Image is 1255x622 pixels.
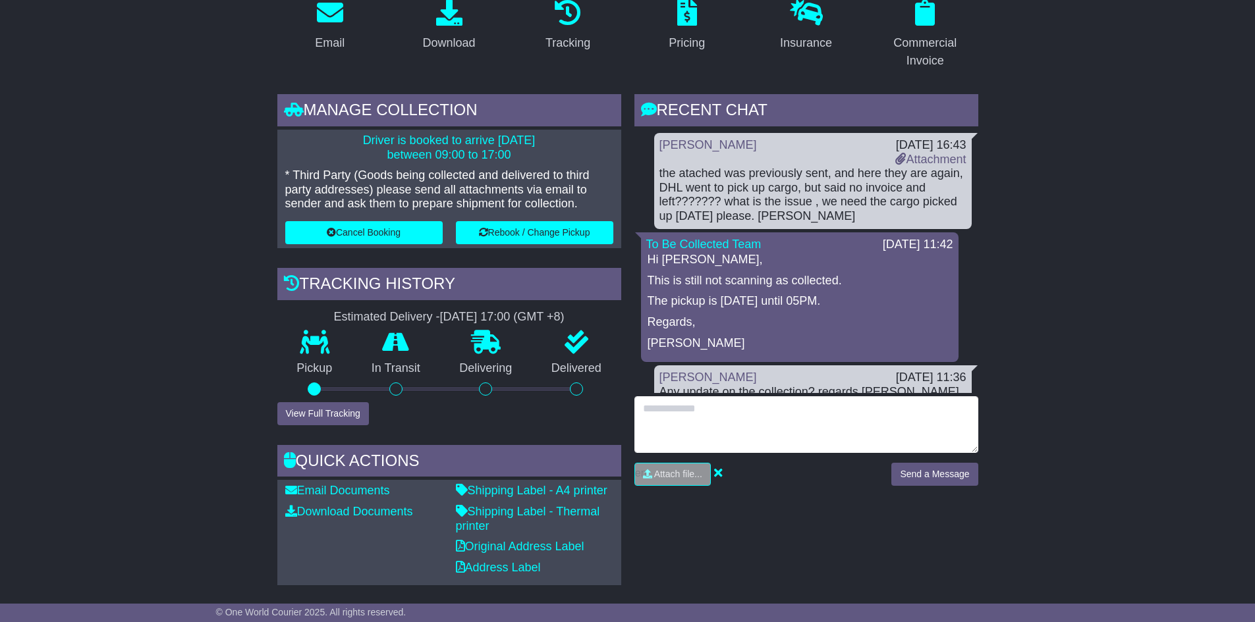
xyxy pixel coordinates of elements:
[456,561,541,574] a: Address Label
[352,361,440,376] p: In Transit
[285,221,443,244] button: Cancel Booking
[277,361,352,376] p: Pickup
[646,238,762,251] a: To Be Collected Team
[440,361,532,376] p: Delivering
[456,505,600,532] a: Shipping Label - Thermal printer
[285,168,613,211] p: * Third Party (Goods being collected and delivered to third party addresses) please send all atta...
[315,34,345,52] div: Email
[277,445,621,480] div: Quick Actions
[891,463,978,486] button: Send a Message
[780,34,832,52] div: Insurance
[883,238,953,252] div: [DATE] 11:42
[669,34,705,52] div: Pricing
[285,505,413,518] a: Download Documents
[277,94,621,130] div: Manage collection
[659,138,757,151] a: [PERSON_NAME]
[648,315,952,330] p: Regards,
[532,361,621,376] p: Delivered
[648,294,952,309] p: The pickup is [DATE] until 05PM.
[659,167,966,223] div: the atached was previously sent, and here they are again, DHL went to pick up cargo, but said no ...
[895,153,966,166] a: Attachment
[659,371,757,384] a: [PERSON_NAME]
[277,310,621,324] div: Estimated Delivery -
[456,221,613,244] button: Rebook / Change Pickup
[216,607,406,617] span: © One World Courier 2025. All rights reserved.
[456,484,607,497] a: Shipping Label - A4 printer
[648,336,952,351] p: [PERSON_NAME]
[896,371,966,385] div: [DATE] 11:36
[634,94,978,130] div: RECENT CHAT
[285,484,390,497] a: Email Documents
[659,385,966,400] div: Any update on the collection? regards [PERSON_NAME].
[881,34,970,70] div: Commercial Invoice
[895,138,966,153] div: [DATE] 16:43
[648,253,952,267] p: Hi [PERSON_NAME],
[648,274,952,288] p: This is still not scanning as collected.
[456,540,584,553] a: Original Address Label
[277,402,369,425] button: View Full Tracking
[277,268,621,303] div: Tracking history
[440,310,565,324] div: [DATE] 17:00 (GMT +8)
[285,134,613,162] p: Driver is booked to arrive [DATE] between 09:00 to 17:00
[422,34,475,52] div: Download
[545,34,590,52] div: Tracking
